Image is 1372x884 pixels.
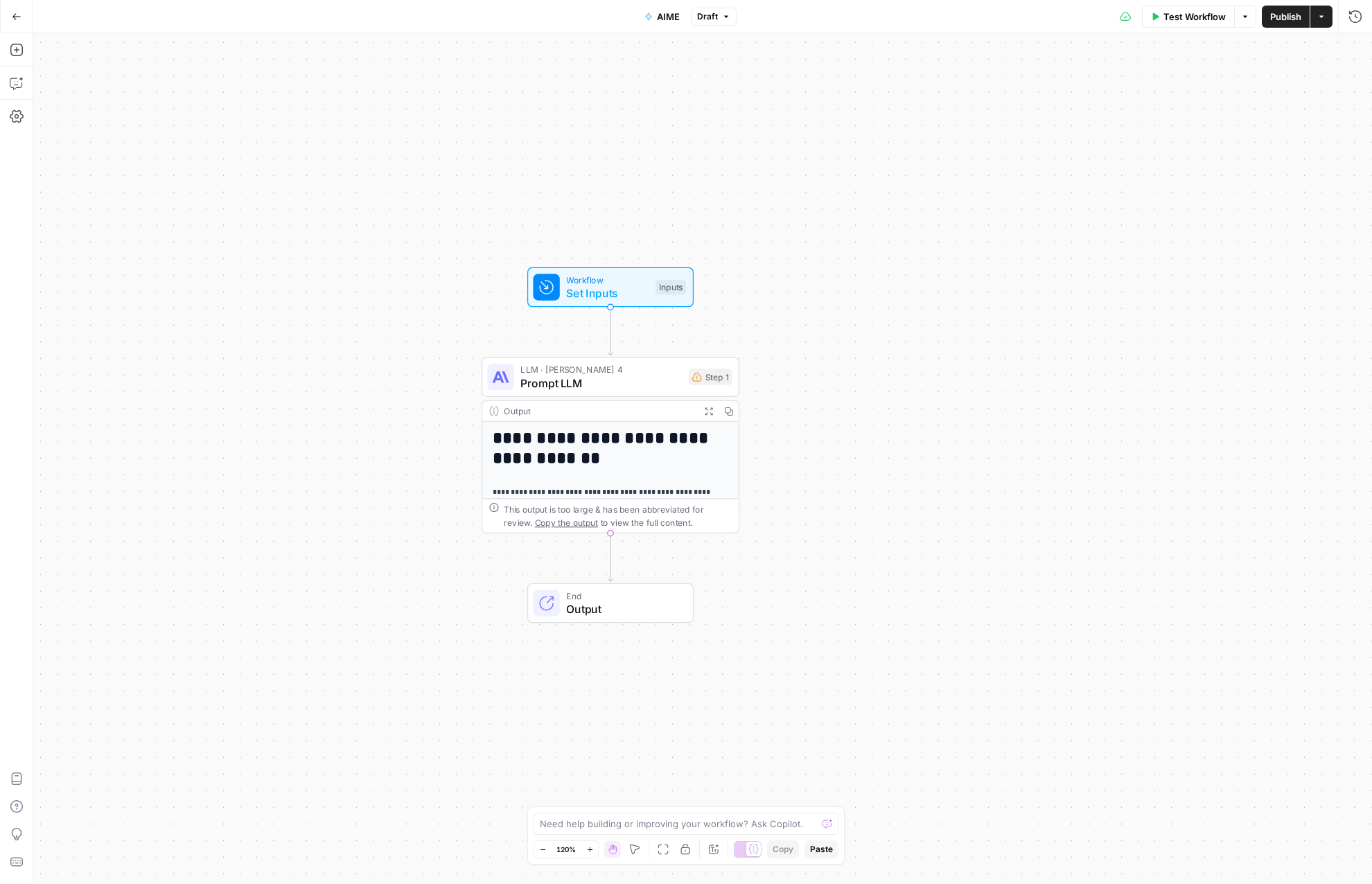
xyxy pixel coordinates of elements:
span: 120% [556,844,576,855]
span: Paste [810,843,833,856]
button: Test Workflow [1142,6,1234,28]
span: LLM · [PERSON_NAME] 4 [520,363,682,376]
button: Publish [1262,6,1310,28]
div: WorkflowSet InputsInputs [482,267,739,308]
div: Step 1 [689,369,732,385]
span: Set Inputs [566,285,649,301]
span: AIME [657,10,680,24]
span: Copy [773,843,793,856]
div: This output is too large & has been abbreviated for review. to view the full content. [504,502,732,529]
div: EndOutput [482,583,739,624]
span: Workflow [566,273,649,286]
span: Test Workflow [1163,10,1226,24]
g: Edge from step_1 to end [608,533,613,582]
span: End [566,589,679,602]
span: Copy the output [535,518,598,527]
button: AIME [636,6,688,28]
button: Paste [804,840,838,858]
div: Inputs [656,280,686,295]
div: Output [504,405,694,418]
span: Prompt LLM [520,375,682,391]
span: Publish [1270,10,1301,24]
span: Output [566,601,679,617]
button: Copy [767,840,799,858]
span: Draft [697,10,718,23]
button: Draft [691,8,737,26]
